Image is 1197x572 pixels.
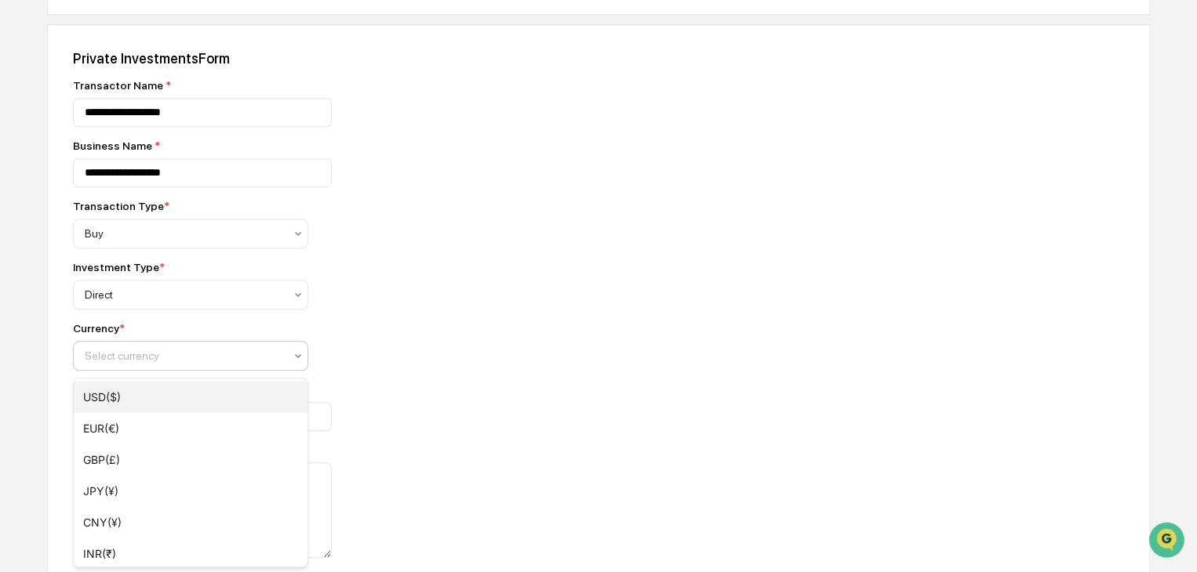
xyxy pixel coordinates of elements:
[1147,520,1189,563] iframe: Open customer support
[73,200,169,212] div: Transaction Type
[31,227,99,243] span: Data Lookup
[16,120,44,148] img: 1746055101610-c473b297-6a78-478c-a979-82029cc54cd1
[74,444,307,476] div: GBP(£)
[73,50,1124,67] div: Private Investments Form
[31,197,101,213] span: Preclearance
[111,265,190,277] a: Powered byPylon
[16,33,286,58] p: How can we help?
[74,413,307,444] div: EUR(€)
[53,120,257,136] div: Start new chat
[9,221,105,249] a: 🔎Data Lookup
[53,136,198,148] div: We're available if you need us!
[107,191,201,219] a: 🗄️Attestations
[156,266,190,277] span: Pylon
[74,382,307,413] div: USD($)
[9,191,107,219] a: 🖐️Preclearance
[16,199,28,212] div: 🖐️
[267,125,286,143] button: Start new chat
[129,197,195,213] span: Attestations
[74,538,307,570] div: INR(₹)
[114,199,126,212] div: 🗄️
[74,476,307,507] div: JPY(¥)
[41,71,259,88] input: Clear
[73,261,165,273] div: Investment Type
[16,229,28,241] div: 🔎
[74,507,307,538] div: CNY(¥)
[73,139,622,152] div: Business Name
[73,79,622,92] div: Transactor Name
[73,383,622,396] div: Principal Amount
[73,322,125,335] div: Currency
[73,443,622,456] div: Description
